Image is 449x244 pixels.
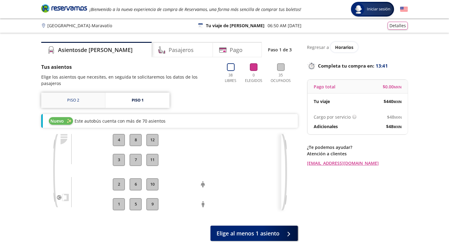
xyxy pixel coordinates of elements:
[41,93,105,108] a: Piso 2
[50,118,64,124] span: Nuevo
[400,6,408,13] button: English
[222,72,239,83] p: 38 Libres
[314,114,351,120] p: Cargo por servicio
[307,150,408,157] p: Atención a clientes
[210,226,298,241] button: Elige al menos 1 asiento
[387,114,402,120] span: $ 48
[376,62,388,69] span: 13:41
[314,83,335,90] p: Pago total
[113,198,125,210] button: 1
[58,46,133,54] h4: Asientos de [PERSON_NAME]
[393,124,402,129] small: MXN
[394,115,402,120] small: MXN
[307,144,408,150] p: ¿Te podemos ayudar?
[383,83,402,90] span: $ 0.00
[384,98,402,105] span: $ 440
[146,154,159,166] button: 11
[268,46,292,53] p: Paso 1 de 3
[169,46,194,54] h4: Pasajeros
[113,154,125,166] button: 3
[314,123,338,130] p: Adicionales
[75,118,166,124] p: Este autobús cuenta con más de 70 asientos
[41,4,87,15] a: Brand Logo
[386,123,402,130] span: $ 48
[307,42,408,52] div: Regresar a ver horarios
[146,178,159,190] button: 10
[41,74,216,87] p: Elige los asientos que necesites, en seguida te solicitaremos los datos de los pasajeros
[41,63,216,71] p: Tus asientos
[243,72,264,83] p: 0 Elegidos
[364,6,393,12] span: Iniciar sesión
[146,198,159,210] button: 9
[335,44,353,50] span: Horarios
[206,22,265,29] p: Tu viaje de [PERSON_NAME]
[268,22,301,29] p: 06:50 AM [DATE]
[132,97,144,103] div: Piso 1
[105,93,170,108] a: Piso 1
[217,229,279,238] span: Elige al menos 1 asiento
[393,99,402,104] small: MXN
[130,178,142,190] button: 6
[307,160,408,166] a: [EMAIL_ADDRESS][DOMAIN_NAME]
[230,46,243,54] h4: Pago
[307,44,329,50] p: Regresar a
[130,154,142,166] button: 7
[47,22,112,29] p: [GEOGRAPHIC_DATA] - Maravatío
[314,98,330,105] p: Tu viaje
[130,198,142,210] button: 5
[41,4,87,13] i: Brand Logo
[394,85,402,89] small: MXN
[113,178,125,190] button: 2
[307,61,408,70] p: Completa tu compra en :
[268,72,293,83] p: 35 Ocupados
[89,6,301,12] em: ¡Bienvenido a la nueva experiencia de compra de Reservamos, una forma más sencilla de comprar tus...
[130,134,142,146] button: 8
[388,22,408,30] button: Detalles
[113,134,125,146] button: 4
[146,134,159,146] button: 12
